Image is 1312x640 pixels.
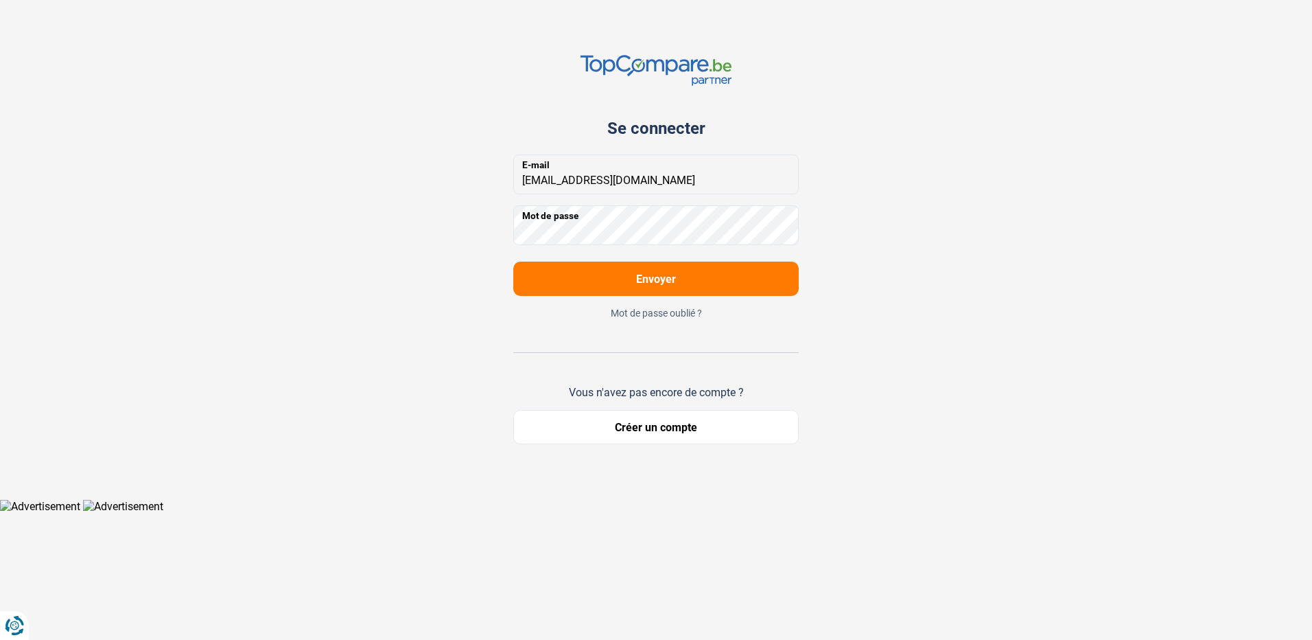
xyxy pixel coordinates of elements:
button: Mot de passe oublié ? [513,307,799,319]
img: Advertisement [83,500,163,513]
div: Se connecter [513,119,799,138]
span: Envoyer [636,273,676,286]
button: Envoyer [513,262,799,296]
img: TopCompare.be [581,55,731,86]
button: Créer un compte [513,410,799,444]
div: Vous n'avez pas encore de compte ? [513,386,799,399]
